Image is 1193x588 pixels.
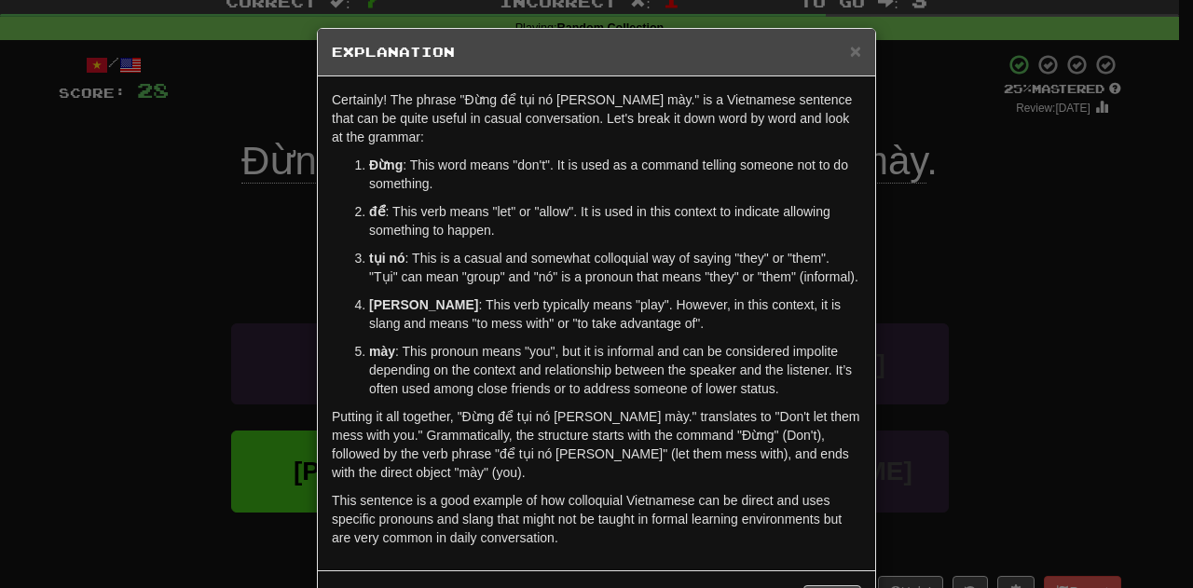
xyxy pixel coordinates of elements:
[850,41,861,61] button: Close
[332,491,861,547] p: This sentence is a good example of how colloquial Vietnamese can be direct and uses specific pron...
[332,90,861,146] p: Certainly! The phrase "Đừng để tụi nó [PERSON_NAME] mày." is a Vietnamese sentence that can be qu...
[850,40,861,62] span: ×
[332,407,861,482] p: Putting it all together, "Đừng để tụi nó [PERSON_NAME] mày." translates to "Don't let them mess w...
[369,157,403,172] strong: Đừng
[369,342,861,398] p: : This pronoun means "you", but it is informal and can be considered impolite depending on the co...
[332,43,861,62] h5: Explanation
[369,251,405,266] strong: tụi nó
[369,344,395,359] strong: mày
[369,249,861,286] p: : This is a casual and somewhat colloquial way of saying "they" or "them". "Tụi" can mean "group"...
[369,204,386,219] strong: để
[369,297,478,312] strong: [PERSON_NAME]
[369,295,861,333] p: : This verb typically means "play". However, in this context, it is slang and means "to mess with...
[369,156,861,193] p: : This word means "don't". It is used as a command telling someone not to do something.
[369,202,861,239] p: : This verb means "let" or "allow". It is used in this context to indicate allowing something to ...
